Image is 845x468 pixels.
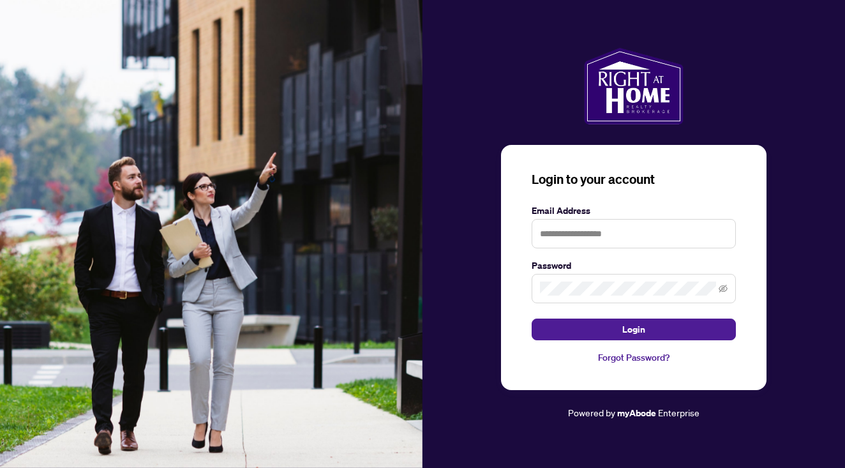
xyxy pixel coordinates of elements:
[532,319,736,340] button: Login
[658,407,699,418] span: Enterprise
[719,284,728,293] span: eye-invisible
[532,204,736,218] label: Email Address
[622,319,645,340] span: Login
[568,407,615,418] span: Powered by
[617,406,656,420] a: myAbode
[532,259,736,273] label: Password
[532,170,736,188] h3: Login to your account
[532,351,736,365] a: Forgot Password?
[584,48,683,125] img: ma-logo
